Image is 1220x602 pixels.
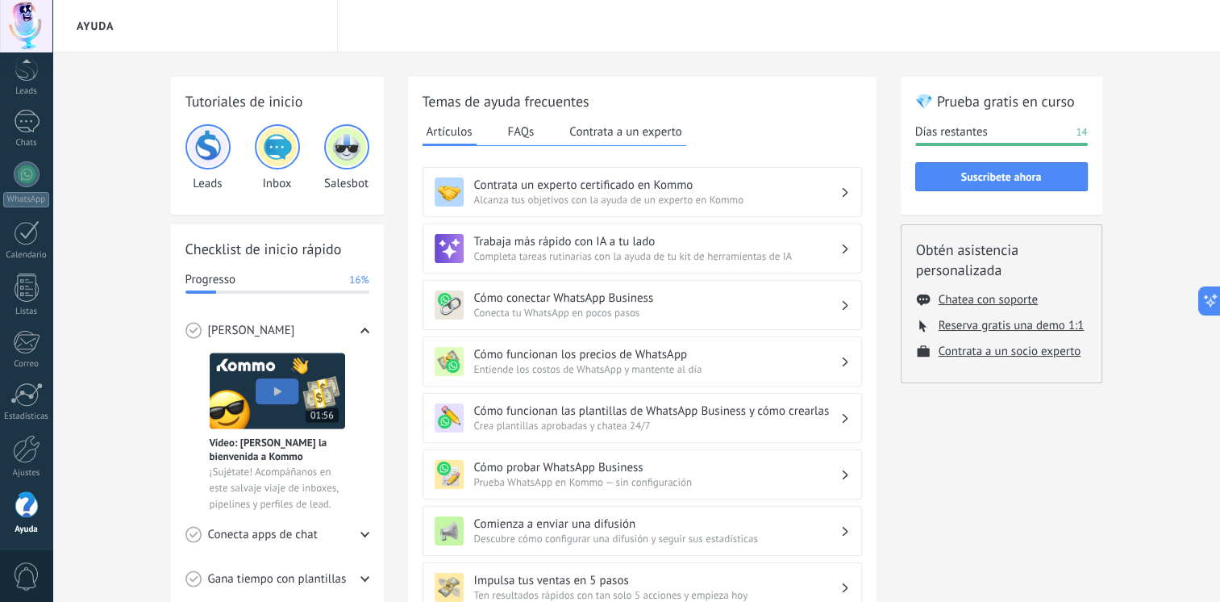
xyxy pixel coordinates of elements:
h3: Contrata un experto certificado en Kommo [474,178,840,193]
div: Ajustes [3,468,50,479]
button: Artículos [423,119,477,146]
span: Vídeo: [PERSON_NAME] la bienvenida a Kommo [210,436,345,463]
button: Contrata a un experto [565,119,685,144]
h2: Checklist de inicio rápido [185,239,369,259]
div: Ayuda [3,525,50,535]
h2: 💎 Prueba gratis en curso [915,91,1088,111]
span: Completa tareas rutinarias con la ayuda de tu kit de herramientas de IA [474,249,840,263]
h2: Temas de ayuda frecuentes [423,91,862,111]
span: Conecta apps de chat [208,527,318,543]
div: WhatsApp [3,192,49,207]
button: Contrata a un socio experto [939,344,1081,359]
h3: Cómo conectar WhatsApp Business [474,291,840,306]
span: Entiende los costos de WhatsApp y mantente al día [474,362,840,376]
h3: Cómo funcionan las plantillas de WhatsApp Business y cómo crearlas [474,403,840,419]
h3: Trabaja más rápido con IA a tu lado [474,234,840,249]
div: Salesbot [324,124,369,191]
div: Correo [3,359,50,370]
h3: Cómo funcionan los precios de WhatsApp [474,347,840,362]
h3: Comienza a enviar una difusión [474,516,840,532]
span: Alcanza tus objetivos con la ayuda de un experto en Kommo [474,193,840,207]
span: Prueba WhatsApp en Kommo — sin configuración [474,475,840,489]
button: Reserva gratis una demo 1:1 [939,318,1085,333]
div: Calendario [3,250,50,261]
h3: Cómo probar WhatsApp Business [474,460,840,475]
span: 14 [1076,124,1087,140]
span: ¡Sujétate! Acompáñanos en este salvaje viaje de inboxes, pipelines y perfiles de lead. [210,464,345,512]
div: Chats [3,138,50,148]
div: Leads [185,124,231,191]
span: Conecta tu WhatsApp en pocos pasos [474,306,840,320]
div: Leads [3,86,50,97]
button: Chatea con soporte [939,292,1038,307]
span: Ten resultados rápidos con tan solo 5 acciones y empieza hoy [474,588,840,602]
span: Días restantes [915,124,988,140]
h2: Obtén asistencia personalizada [916,240,1087,280]
button: FAQs [504,119,539,144]
span: 16% [349,272,368,288]
img: Meet video [210,353,345,429]
span: Gana tiempo con plantillas [208,571,347,587]
span: Crea plantillas aprobadas y chatea 24/7 [474,419,840,433]
div: Estadísticas [3,412,50,422]
h2: Tutoriales de inicio [185,91,369,111]
span: Descubre cómo configurar una difusión y seguir sus estadísticas [474,532,840,546]
div: Inbox [255,124,300,191]
span: Progresso [185,272,235,288]
span: [PERSON_NAME] [208,323,295,339]
div: Listas [3,307,50,317]
span: Suscríbete ahora [961,171,1042,182]
h3: Impulsa tus ventas en 5 pasos [474,573,840,588]
button: Suscríbete ahora [915,162,1088,191]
